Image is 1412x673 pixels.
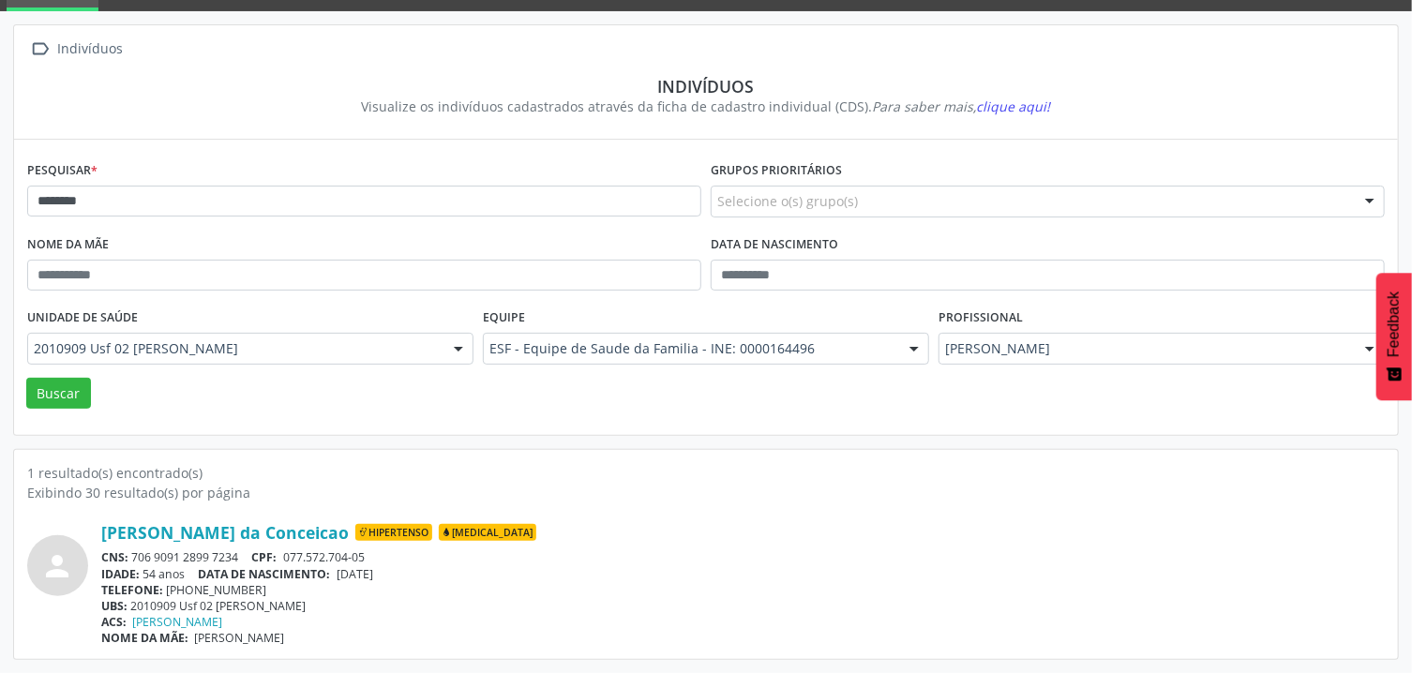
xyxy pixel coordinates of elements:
[26,378,91,410] button: Buscar
[101,598,128,614] span: UBS:
[27,304,138,333] label: Unidade de saúde
[40,76,1372,97] div: Indivíduos
[54,36,127,63] div: Indivíduos
[27,36,127,63] a:  Indivíduos
[489,339,891,358] span: ESF - Equipe de Saude da Familia - INE: 0000164496
[355,524,432,541] span: Hipertenso
[27,157,98,186] label: Pesquisar
[101,522,349,543] a: [PERSON_NAME] da Conceicao
[27,463,1385,483] div: 1 resultado(s) encontrado(s)
[711,157,842,186] label: Grupos prioritários
[195,630,285,646] span: [PERSON_NAME]
[101,549,128,565] span: CNS:
[27,231,109,260] label: Nome da mãe
[337,566,373,582] span: [DATE]
[27,483,1385,502] div: Exibindo 30 resultado(s) por página
[41,549,75,583] i: person
[977,97,1051,115] span: clique aqui!
[1376,273,1412,400] button: Feedback - Mostrar pesquisa
[711,231,838,260] label: Data de nascimento
[101,566,140,582] span: IDADE:
[40,97,1372,116] div: Visualize os indivíduos cadastrados através da ficha de cadastro individual (CDS).
[101,614,127,630] span: ACS:
[939,304,1023,333] label: Profissional
[101,566,1385,582] div: 54 anos
[34,339,435,358] span: 2010909 Usf 02 [PERSON_NAME]
[27,36,54,63] i: 
[483,304,525,333] label: Equipe
[1386,292,1403,357] span: Feedback
[133,614,223,630] a: [PERSON_NAME]
[199,566,331,582] span: DATA DE NASCIMENTO:
[101,549,1385,565] div: 706 9091 2899 7234
[873,97,1051,115] i: Para saber mais,
[945,339,1346,358] span: [PERSON_NAME]
[101,582,1385,598] div: [PHONE_NUMBER]
[101,582,163,598] span: TELEFONE:
[717,191,858,211] span: Selecione o(s) grupo(s)
[252,549,278,565] span: CPF:
[101,598,1385,614] div: 2010909 Usf 02 [PERSON_NAME]
[439,524,536,541] span: [MEDICAL_DATA]
[101,630,188,646] span: NOME DA MÃE:
[283,549,365,565] span: 077.572.704-05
